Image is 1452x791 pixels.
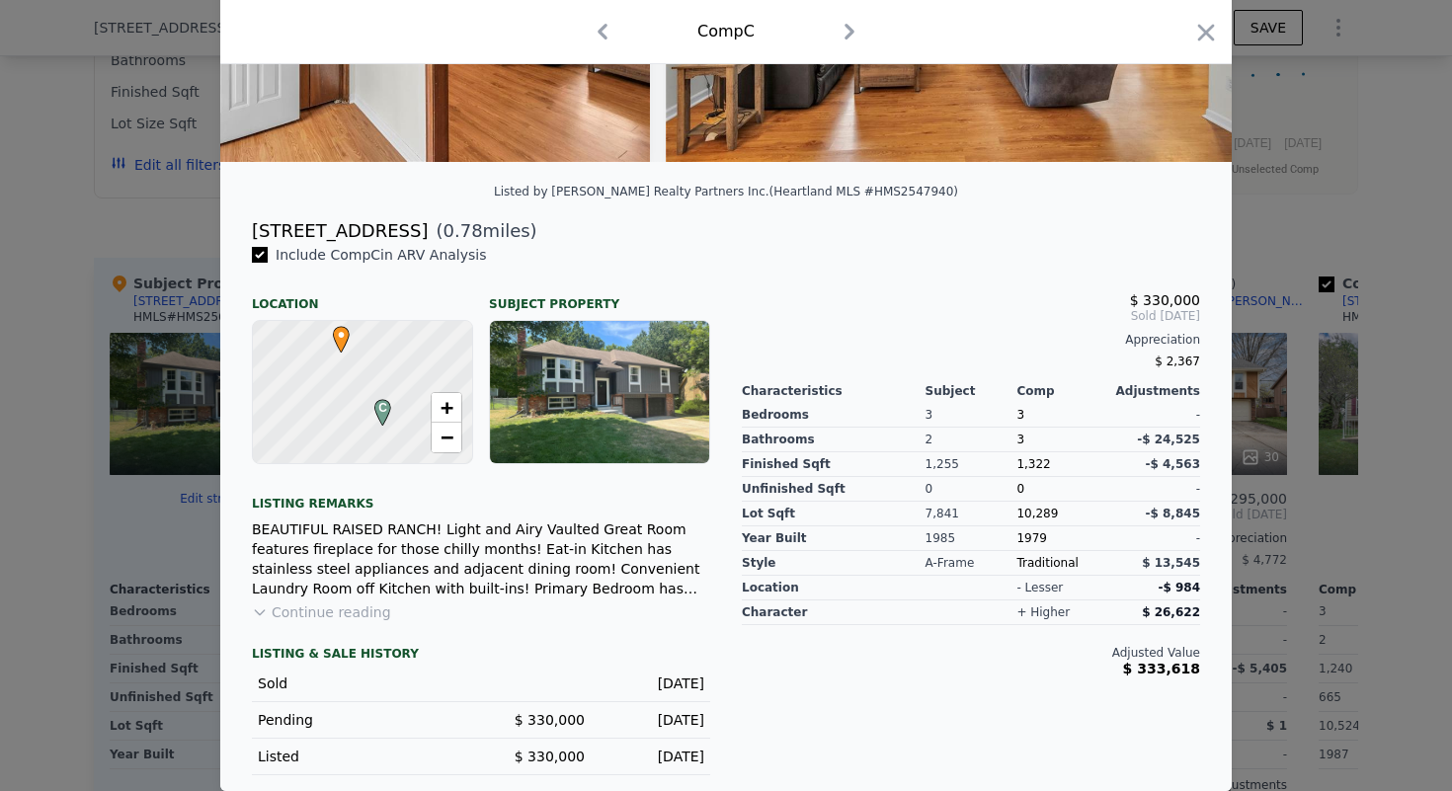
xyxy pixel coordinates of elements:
span: $ 333,618 [1123,661,1200,676]
div: Listing remarks [252,480,710,512]
div: Unfinished Sqft [742,477,926,502]
div: BEAUTIFUL RAISED RANCH! Light and Airy Vaulted Great Room features fireplace for those chilly mon... [252,519,710,598]
span: 0 [1016,482,1024,496]
div: Adjustments [1108,383,1200,399]
div: [DATE] [601,747,704,766]
div: Traditional [1016,551,1108,576]
div: Bedrooms [742,403,926,428]
span: -$ 4,563 [1146,457,1200,471]
span: -$ 984 [1158,581,1200,594]
span: $ 330,000 [1130,292,1200,308]
div: 1985 [926,526,1017,551]
div: [DATE] [601,710,704,730]
div: Style [742,551,926,576]
div: [DATE] [601,673,704,693]
div: Finished Sqft [742,452,926,477]
div: 1979 [1016,526,1108,551]
span: 3 [1016,408,1024,422]
div: 2 [926,428,1017,452]
span: Sold [DATE] [742,308,1200,324]
span: Include Comp C in ARV Analysis [268,247,495,263]
div: Adjusted Value [742,645,1200,661]
div: A-Frame [926,551,1017,576]
span: $ 2,367 [1155,355,1200,368]
span: 0.78 [444,220,483,241]
div: + higher [1016,604,1070,620]
div: location [742,576,926,600]
div: Location [252,280,473,312]
span: + [441,395,453,420]
div: character [742,600,926,625]
span: $ 13,545 [1142,556,1200,570]
div: Subject [926,383,1017,399]
div: - [1108,526,1200,551]
div: 7,841 [926,502,1017,526]
div: - [1108,403,1200,428]
button: Continue reading [252,602,391,622]
div: 3 [926,403,1017,428]
div: C [369,399,381,411]
div: [STREET_ADDRESS] [252,217,428,245]
div: Listed by [PERSON_NAME] Realty Partners Inc. (Heartland MLS #HMS2547940) [494,185,958,198]
a: Zoom in [432,393,461,423]
div: - [1108,477,1200,502]
span: − [441,425,453,449]
div: Subject Property [489,280,710,312]
div: LISTING & SALE HISTORY [252,646,710,666]
span: $ 330,000 [515,749,585,764]
div: Characteristics [742,383,926,399]
div: Year Built [742,526,926,551]
div: Pending [258,710,465,730]
div: 0 [926,477,1017,502]
div: Appreciation [742,332,1200,348]
span: C [369,399,396,417]
span: -$ 8,845 [1146,507,1200,520]
span: 10,289 [1016,507,1058,520]
div: Lot Sqft [742,502,926,526]
div: 3 [1016,428,1108,452]
div: Bathrooms [742,428,926,452]
div: Sold [258,673,465,693]
span: $ 330,000 [515,712,585,728]
span: 1,322 [1016,457,1050,471]
div: 1,255 [926,452,1017,477]
div: - lesser [1016,580,1063,595]
div: Comp C [697,20,755,43]
span: $ 26,622 [1142,605,1200,619]
div: Comp [1016,383,1108,399]
span: • [328,320,355,350]
div: Listed [258,747,465,766]
a: Zoom out [432,423,461,452]
span: -$ 24,525 [1137,433,1200,446]
span: ( miles) [428,217,536,245]
div: • [328,326,340,338]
